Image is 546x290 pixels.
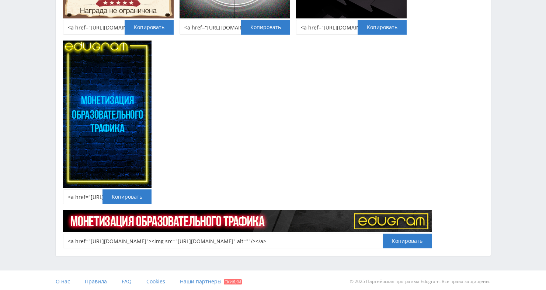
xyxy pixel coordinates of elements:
span: Наши партнеры [180,278,222,285]
span: FAQ [122,278,132,285]
button: Копировать [241,20,290,35]
span: Правила [85,278,107,285]
span: Cookies [146,278,165,285]
span: Копировать [392,238,422,244]
span: О нас [56,278,70,285]
span: Копировать [134,24,164,30]
span: Копировать [112,194,142,200]
button: Копировать [358,20,407,35]
span: Копировать [250,24,281,30]
button: Копировать [125,20,174,35]
span: Скидки [224,279,242,284]
span: Копировать [367,24,397,30]
button: Копировать [102,189,152,204]
button: Копировать [383,234,432,248]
